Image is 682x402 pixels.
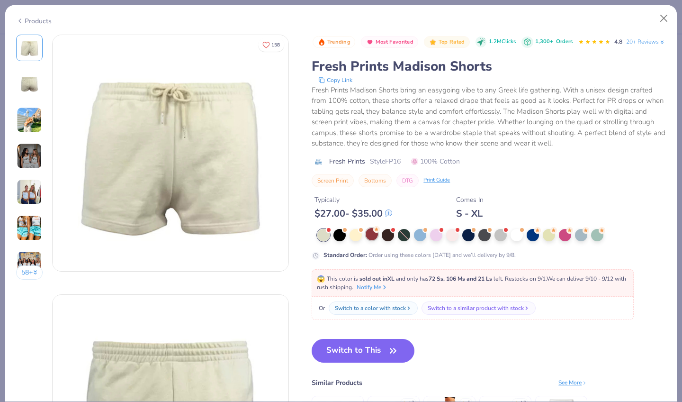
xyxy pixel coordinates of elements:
div: Order using these colors [DATE] and we’ll delivery by 9/8. [323,251,516,259]
div: Similar Products [312,378,362,388]
span: 158 [271,43,280,47]
img: User generated content [17,107,42,133]
span: Top Rated [439,39,465,45]
img: User generated content [17,143,42,169]
div: 1,300+ [535,38,573,46]
a: 20+ Reviews [626,37,665,46]
button: Close [655,9,673,27]
span: Fresh Prints [329,156,365,166]
span: Style FP16 [370,156,401,166]
img: Trending sort [318,38,325,46]
span: 😱 [317,274,325,283]
img: Back [18,73,41,95]
span: Most Favorited [376,39,413,45]
button: Switch to a similar product with stock [422,301,536,315]
img: Front [53,35,288,271]
div: Fresh Prints Madison Shorts [312,57,666,75]
strong: Standard Order : [323,251,367,259]
span: 4.8 [614,38,622,46]
div: Products [16,16,52,26]
div: Switch to a similar product with stock [428,304,524,312]
img: User generated content [17,251,42,277]
div: $ 27.00 - $ 35.00 [314,208,392,219]
img: Front [18,37,41,59]
button: Badge Button [313,36,355,48]
span: 100% Cotton [411,156,460,166]
strong: 72 Ss, 106 Ms and 21 Ls [429,275,492,283]
span: This color is and only has left . Restocks on 9/1. We can deliver 9/10 - 9/12 with rush shipping. [317,275,626,291]
div: Fresh Prints Madison Shorts bring an easygoing vibe to any Greek life gathering. With a unisex de... [312,85,666,149]
div: Print Guide [423,176,450,184]
div: 4.8 Stars [578,35,610,50]
div: S - XL [456,208,484,219]
div: Comes In [456,195,484,205]
button: Switch to a color with stock [329,301,418,315]
span: Trending [327,39,350,45]
span: Orders [556,38,573,45]
button: Badge Button [361,36,418,48]
img: brand logo [312,158,324,165]
button: Badge Button [424,36,469,48]
button: 58+ [16,265,43,280]
span: Or [317,304,325,312]
button: Screen Print [312,174,354,187]
button: Notify Me [357,283,388,292]
button: copy to clipboard [315,75,355,85]
button: Like [258,38,284,52]
img: User generated content [17,215,42,241]
div: Switch to a color with stock [335,304,406,312]
img: Top Rated sort [429,38,437,46]
div: Typically [314,195,392,205]
strong: sold out in XL [359,275,395,283]
img: Most Favorited sort [366,38,374,46]
button: Switch to This [312,339,414,363]
button: Bottoms [359,174,392,187]
button: DTG [396,174,419,187]
div: See More [558,378,587,387]
img: User generated content [17,179,42,205]
span: 1.2M Clicks [489,38,516,46]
